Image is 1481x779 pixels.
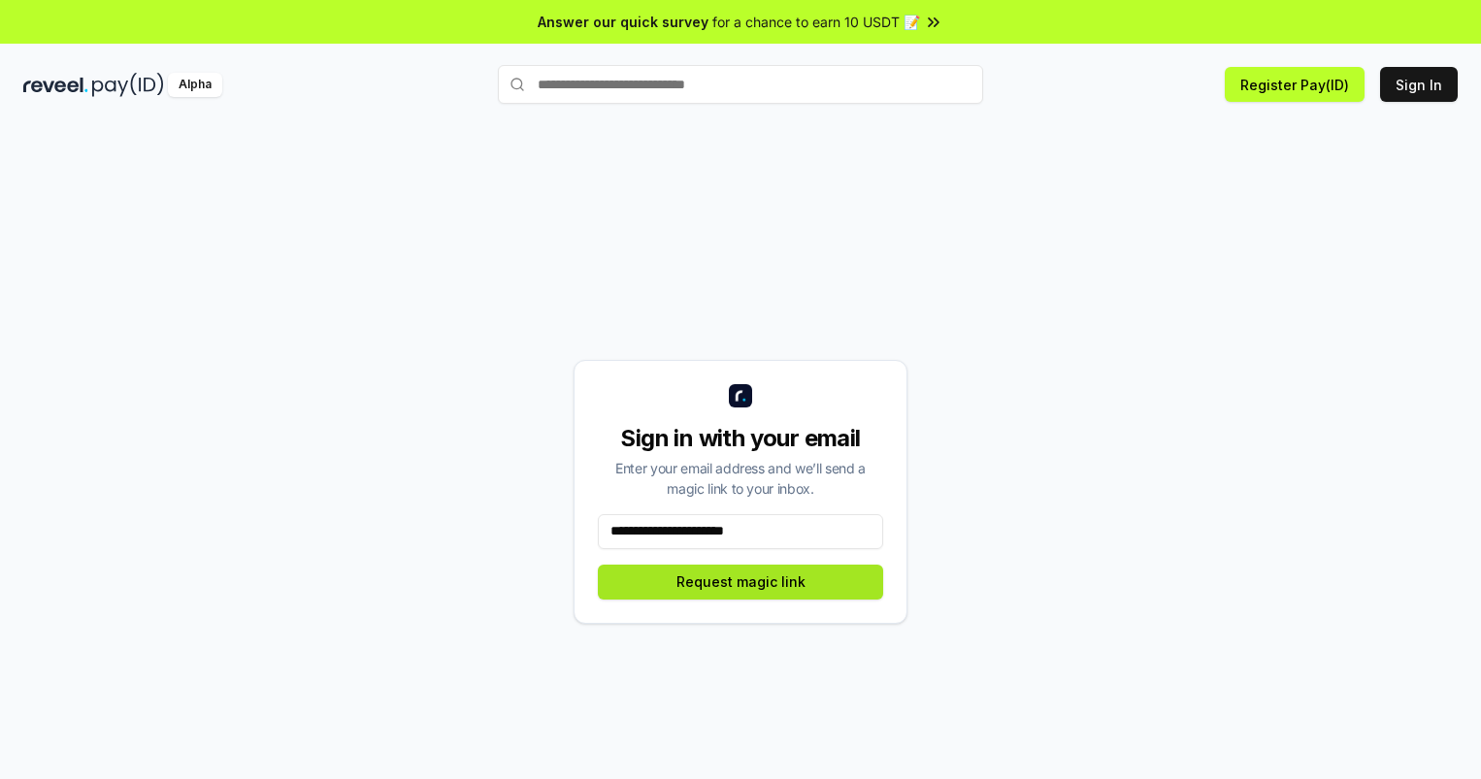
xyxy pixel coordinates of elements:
button: Request magic link [598,565,883,600]
div: Sign in with your email [598,423,883,454]
span: for a chance to earn 10 USDT 📝 [712,12,920,32]
img: logo_small [729,384,752,407]
button: Register Pay(ID) [1225,67,1365,102]
span: Answer our quick survey [538,12,708,32]
img: pay_id [92,73,164,97]
img: reveel_dark [23,73,88,97]
button: Sign In [1380,67,1458,102]
div: Alpha [168,73,222,97]
div: Enter your email address and we’ll send a magic link to your inbox. [598,458,883,499]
